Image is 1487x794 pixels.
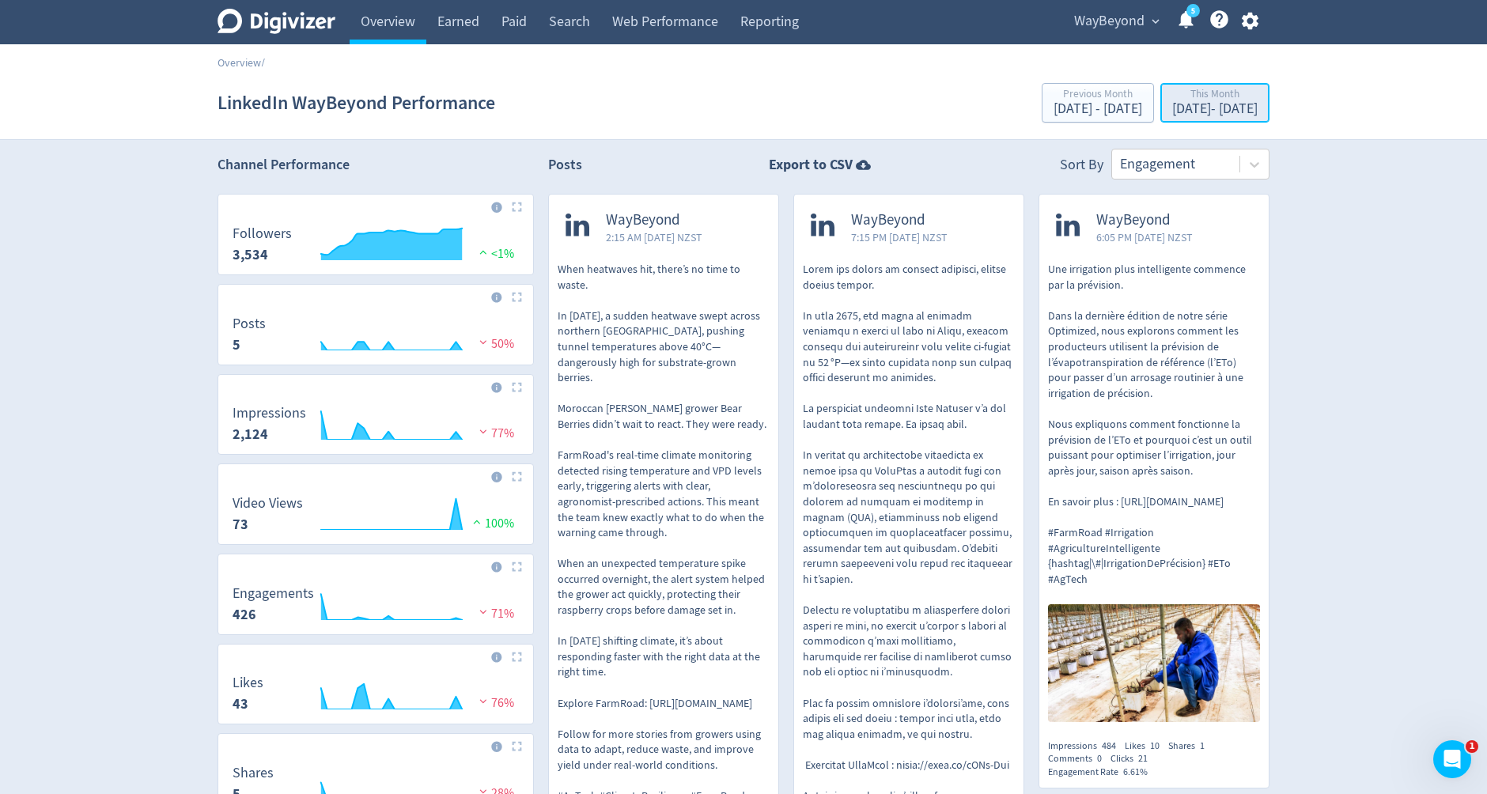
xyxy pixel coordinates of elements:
[475,695,491,707] img: negative-performance.svg
[1042,83,1154,123] button: Previous Month[DATE] - [DATE]
[1096,211,1193,229] span: WayBeyond
[1074,9,1145,34] span: WayBeyond
[233,404,306,422] dt: Impressions
[1060,155,1103,180] div: Sort By
[218,78,495,128] h1: LinkedIn WayBeyond Performance
[233,605,256,624] strong: 426
[1466,740,1478,753] span: 1
[512,561,522,572] img: Placeholder
[475,246,514,262] span: <1%
[1096,229,1193,245] span: 6:05 PM [DATE] NZST
[1054,102,1142,116] div: [DATE] - [DATE]
[1048,766,1156,779] div: Engagement Rate
[1111,752,1156,766] div: Clicks
[1123,766,1148,778] span: 6.61%
[512,202,522,212] img: Placeholder
[475,606,514,622] span: 71%
[475,425,491,437] img: negative-performance.svg
[1172,102,1258,116] div: [DATE] - [DATE]
[606,211,702,229] span: WayBeyond
[475,425,514,441] span: 77%
[1433,740,1471,778] iframe: Intercom live chat
[233,674,263,692] dt: Likes
[225,316,527,358] svg: Posts 4
[225,226,527,268] svg: Followers 3,534
[1054,89,1142,102] div: Previous Month
[851,229,948,245] span: 7:15 PM [DATE] NZST
[851,211,948,229] span: WayBeyond
[225,496,527,538] svg: Video Views 0
[769,155,853,175] strong: Export to CSV
[233,245,268,264] strong: 3,534
[475,336,514,352] span: 50%
[1148,14,1163,28] span: expand_more
[261,55,265,70] span: /
[1102,739,1116,752] span: 484
[1069,9,1163,34] button: WayBeyond
[606,229,702,245] span: 2:15 AM [DATE] NZST
[233,425,268,444] strong: 2,124
[233,494,303,512] dt: Video Views
[475,246,491,258] img: positive-performance.svg
[475,336,491,348] img: negative-performance.svg
[225,406,527,448] svg: Impressions 3,761
[233,694,248,713] strong: 43
[1200,739,1205,752] span: 1
[1172,89,1258,102] div: This Month
[475,695,514,711] span: 76%
[512,292,522,302] img: Placeholder
[548,155,582,180] h2: Posts
[1048,752,1111,766] div: Comments
[1048,262,1260,587] p: Une irrigation plus intelligente commence par la prévision. Dans la dernière édition de notre sér...
[233,515,248,534] strong: 73
[1160,83,1269,123] button: This Month[DATE]- [DATE]
[1039,195,1269,727] a: WayBeyond6:05 PM [DATE] NZSTUne irrigation plus intelligente commence par la prévision. Dans la d...
[512,382,522,392] img: Placeholder
[1186,4,1200,17] a: 5
[233,225,292,243] dt: Followers
[233,335,240,354] strong: 5
[512,741,522,751] img: Placeholder
[218,155,534,175] h2: Channel Performance
[475,606,491,618] img: negative-performance.svg
[1138,752,1148,765] span: 21
[1097,752,1102,765] span: 0
[225,586,527,628] svg: Engagements 210
[233,764,274,782] dt: Shares
[1168,739,1213,753] div: Shares
[512,652,522,662] img: Placeholder
[1048,604,1260,721] img: https://media.cf.digivizer.com/images/linkedin-126671461-urn:li:share:7359102310611914752-aa86bf7...
[1150,739,1160,752] span: 10
[1048,739,1125,753] div: Impressions
[233,584,314,603] dt: Engagements
[469,516,514,531] span: 100%
[1191,6,1195,17] text: 5
[225,675,527,717] svg: Likes 54
[1125,739,1168,753] div: Likes
[233,315,266,333] dt: Posts
[218,55,261,70] a: Overview
[469,516,485,527] img: positive-performance.svg
[512,471,522,482] img: Placeholder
